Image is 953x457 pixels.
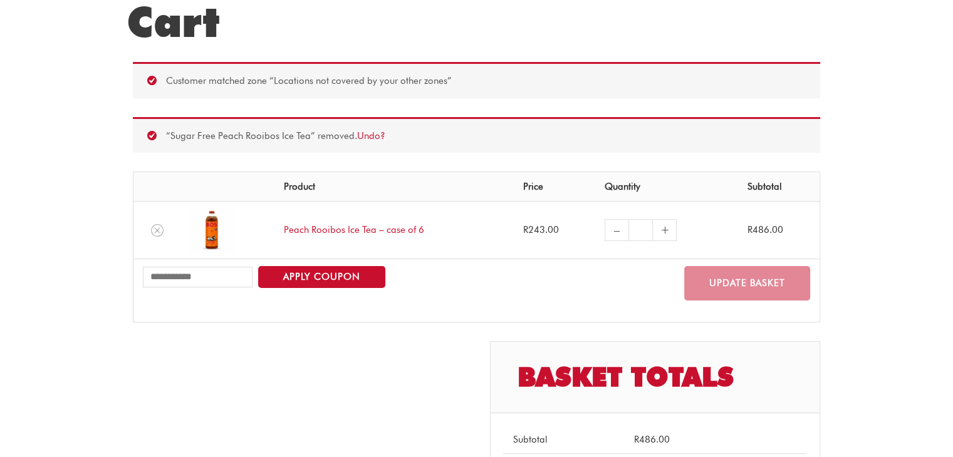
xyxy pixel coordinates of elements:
span: R [747,224,752,235]
span: R [523,224,528,235]
th: Price [513,172,595,201]
a: Peach Rooibos Ice Tea – case of 6 [284,224,424,235]
bdi: 243.00 [523,224,558,235]
h2: Basket totals [491,342,820,413]
a: + [653,219,677,241]
div: “Sugar Free Peach Rooibos Ice Tea” removed. [133,117,820,153]
button: Apply coupon [258,266,385,288]
th: Subtotal [503,426,625,453]
bdi: 486.00 [634,434,670,445]
img: lemon rooibos ice tea [190,208,234,252]
span: R [634,434,639,445]
a: Undo? [357,130,385,141]
a: Remove Peach Rooibos Ice Tea - case of 6 from cart [151,224,164,237]
bdi: 486.00 [747,224,783,235]
a: – [605,219,628,241]
input: Product quantity [628,219,653,241]
div: Customer matched zone “Locations not covered by your other zones” [133,62,820,98]
th: Product [274,172,513,201]
button: Update basket [684,266,810,300]
th: Quantity [595,172,737,201]
th: Subtotal [737,172,820,201]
